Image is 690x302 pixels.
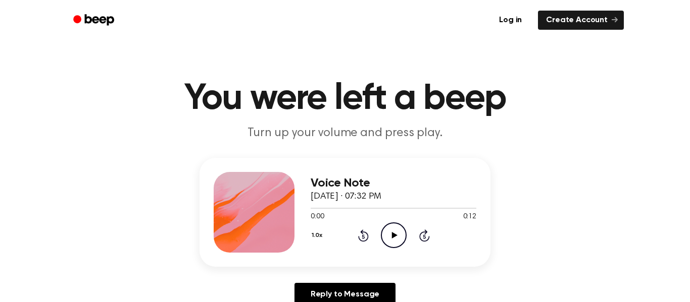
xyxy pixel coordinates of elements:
a: Beep [66,11,123,30]
h1: You were left a beep [86,81,604,117]
a: Log in [489,9,532,32]
span: 0:00 [311,212,324,222]
h3: Voice Note [311,176,476,190]
button: 1.0x [311,227,326,244]
span: [DATE] · 07:32 PM [311,192,381,201]
a: Create Account [538,11,624,30]
span: 0:12 [463,212,476,222]
p: Turn up your volume and press play. [151,125,539,142]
